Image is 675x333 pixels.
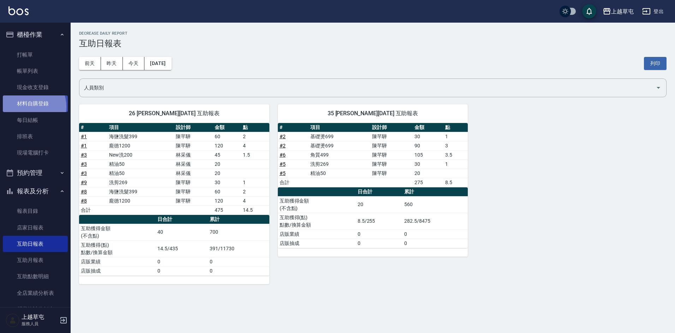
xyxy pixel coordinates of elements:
[443,141,468,150] td: 3
[370,150,413,159] td: 陳芊驊
[241,132,269,141] td: 2
[79,266,156,275] td: 店販抽成
[107,150,174,159] td: New洗200
[309,123,370,132] th: 項目
[3,285,68,301] a: 全店業績分析表
[213,141,241,150] td: 120
[280,143,286,148] a: #2
[278,213,356,229] td: 互助獲得(點) 點數/換算金額
[213,187,241,196] td: 60
[3,128,68,145] a: 排班表
[402,196,468,213] td: 560
[107,123,174,132] th: 項目
[174,132,213,141] td: 陳芊驊
[278,123,309,132] th: #
[107,169,174,178] td: 精油50
[208,240,269,257] td: 391/11730
[370,159,413,169] td: 陳芊驊
[3,252,68,268] a: 互助月報表
[600,4,637,19] button: 上越草屯
[280,152,286,158] a: #6
[3,203,68,219] a: 報表目錄
[370,123,413,132] th: 設計師
[370,169,413,178] td: 陳芊驊
[413,123,444,132] th: 金額
[3,145,68,161] a: 現場電腦打卡
[213,178,241,187] td: 30
[79,31,667,36] h2: Decrease Daily Report
[356,213,402,229] td: 8.5/255
[413,178,444,187] td: 275
[443,123,468,132] th: 點
[278,123,468,187] table: a dense table
[278,196,356,213] td: 互助獲得金額 (不含點)
[413,150,444,159] td: 105
[81,152,87,158] a: #3
[213,196,241,205] td: 120
[443,178,468,187] td: 8.5
[356,229,402,239] td: 0
[309,132,370,141] td: 基礎燙699
[413,141,444,150] td: 90
[79,123,269,215] table: a dense table
[241,141,269,150] td: 4
[107,178,174,187] td: 洗剪269
[213,169,241,178] td: 20
[3,47,68,63] a: 打帳單
[3,182,68,200] button: 報表及分析
[107,196,174,205] td: 龐德1200
[174,178,213,187] td: 陳芊驊
[81,143,87,148] a: #1
[107,132,174,141] td: 海鹽洗髮399
[174,159,213,169] td: 林采儀
[79,224,156,240] td: 互助獲得金額 (不含點)
[22,321,58,327] p: 服務人員
[213,150,241,159] td: 45
[8,6,29,15] img: Logo
[402,239,468,248] td: 0
[6,313,20,327] img: Person
[309,159,370,169] td: 洗剪269
[174,196,213,205] td: 陳芊驊
[79,257,156,266] td: 店販業績
[101,57,123,70] button: 昨天
[213,205,241,215] td: 475
[174,169,213,178] td: 林采儀
[174,141,213,150] td: 陳芊驊
[644,57,667,70] button: 列印
[278,187,468,248] table: a dense table
[278,178,309,187] td: 合計
[402,213,468,229] td: 282.5/8475
[208,224,269,240] td: 700
[156,266,208,275] td: 0
[3,220,68,236] a: 店家日報表
[3,63,68,79] a: 帳單列表
[370,132,413,141] td: 陳芊驊
[81,170,87,176] a: #3
[81,134,87,139] a: #1
[107,159,174,169] td: 精油50
[3,236,68,252] a: 互助日報表
[611,7,634,16] div: 上越草屯
[79,123,107,132] th: #
[208,266,269,275] td: 0
[174,123,213,132] th: 設計師
[3,79,68,95] a: 現金收支登錄
[3,95,68,112] a: 材料自購登錄
[653,82,664,93] button: Open
[107,141,174,150] td: 龐德1200
[356,239,402,248] td: 0
[79,57,101,70] button: 前天
[81,189,87,194] a: #8
[443,150,468,159] td: 3.5
[241,178,269,187] td: 1
[213,132,241,141] td: 60
[413,169,444,178] td: 20
[443,159,468,169] td: 1
[280,170,286,176] a: #5
[81,198,87,204] a: #8
[174,187,213,196] td: 陳芊驊
[356,187,402,197] th: 日合計
[3,25,68,44] button: 櫃檯作業
[241,150,269,159] td: 1.5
